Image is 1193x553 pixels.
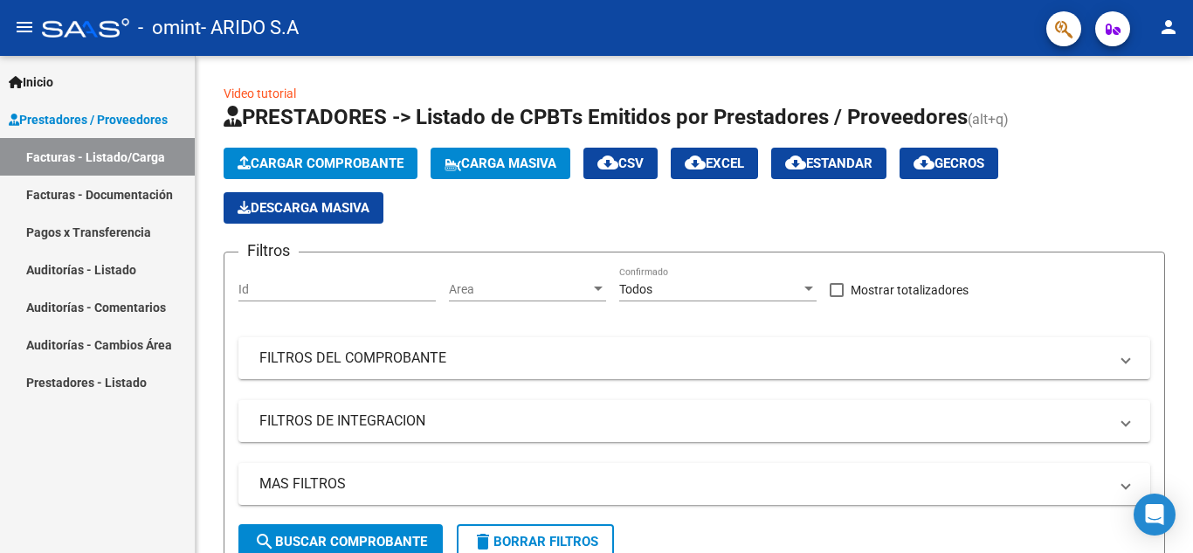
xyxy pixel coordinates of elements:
button: Descarga Masiva [224,192,383,224]
mat-icon: cloud_download [785,152,806,173]
button: Estandar [771,148,886,179]
mat-panel-title: FILTROS DE INTEGRACION [259,411,1108,431]
mat-panel-title: FILTROS DEL COMPROBANTE [259,349,1108,368]
span: Gecros [914,156,984,171]
span: Area [449,282,590,297]
span: Descarga Masiva [238,200,369,216]
span: EXCEL [685,156,744,171]
app-download-masive: Descarga masiva de comprobantes (adjuntos) [224,192,383,224]
mat-icon: cloud_download [597,152,618,173]
mat-icon: delete [472,531,493,552]
span: Borrar Filtros [472,534,598,550]
span: CSV [597,156,644,171]
button: Carga Masiva [431,148,570,179]
h3: Filtros [238,238,299,263]
mat-panel-title: MAS FILTROS [259,474,1108,494]
span: Prestadores / Proveedores [9,110,168,129]
span: - ARIDO S.A [201,9,299,47]
button: Gecros [900,148,998,179]
span: Inicio [9,73,53,92]
span: Carga Masiva [445,156,556,171]
mat-icon: cloud_download [685,152,706,173]
mat-icon: menu [14,17,35,38]
mat-icon: cloud_download [914,152,934,173]
span: Buscar Comprobante [254,534,427,550]
span: (alt+q) [968,111,1009,128]
div: Open Intercom Messenger [1134,494,1176,536]
button: Cargar Comprobante [224,148,417,179]
button: EXCEL [671,148,758,179]
span: Cargar Comprobante [238,156,403,171]
span: Mostrar totalizadores [851,280,969,301]
button: CSV [583,148,658,179]
mat-expansion-panel-header: FILTROS DEL COMPROBANTE [238,337,1150,379]
span: - omint [138,9,201,47]
mat-icon: person [1158,17,1179,38]
span: Todos [619,282,652,296]
span: PRESTADORES -> Listado de CPBTs Emitidos por Prestadores / Proveedores [224,105,968,129]
span: Estandar [785,156,872,171]
mat-icon: search [254,531,275,552]
mat-expansion-panel-header: MAS FILTROS [238,463,1150,505]
a: Video tutorial [224,86,296,100]
mat-expansion-panel-header: FILTROS DE INTEGRACION [238,400,1150,442]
